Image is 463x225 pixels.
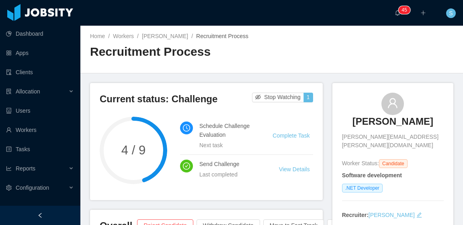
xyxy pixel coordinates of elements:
i: icon: plus [420,10,426,16]
h3: Current status: Challenge [100,93,252,105]
i: icon: solution [6,89,12,94]
h4: Send Challenge [199,160,260,168]
span: S [449,8,453,18]
span: / [191,33,193,39]
span: Candidate [379,159,408,168]
i: icon: clock-circle [183,124,190,132]
a: [PERSON_NAME] [352,115,433,133]
strong: Recruiter: [342,212,369,218]
strong: Software development [342,172,402,178]
i: icon: user [387,97,398,109]
i: icon: line-chart [6,166,12,171]
i: icon: check-circle [183,162,190,170]
span: Configuration [16,184,49,191]
button: icon: eye-invisibleStop Watching [252,93,304,102]
a: [PERSON_NAME] [142,33,188,39]
p: 4 [402,6,404,14]
a: Complete Task [272,132,309,139]
h3: [PERSON_NAME] [352,115,433,128]
a: [PERSON_NAME] [369,212,415,218]
span: Allocation [16,88,40,95]
a: View Details [279,166,310,172]
h4: Schedule Challenge Evaluation [199,122,253,139]
a: icon: pie-chartDashboard [6,26,74,42]
span: Worker Status: [342,160,379,166]
button: 1 [303,93,313,102]
span: [PERSON_NAME][EMAIL_ADDRESS][PERSON_NAME][DOMAIN_NAME] [342,133,444,150]
a: icon: robotUsers [6,103,74,119]
span: .NET Developer [342,184,383,193]
span: Recruitment Process [196,33,248,39]
a: icon: userWorkers [6,122,74,138]
span: 4 / 9 [100,144,167,156]
a: icon: profileTasks [6,141,74,157]
a: icon: appstoreApps [6,45,74,61]
a: Workers [113,33,134,39]
a: icon: auditClients [6,64,74,80]
h2: Recruitment Process [90,44,272,60]
i: icon: bell [395,10,400,16]
sup: 45 [398,6,410,14]
p: 5 [404,6,407,14]
div: Last completed [199,170,260,179]
div: Next task [199,141,253,150]
span: / [137,33,139,39]
i: icon: setting [6,185,12,191]
span: / [108,33,110,39]
i: icon: edit [416,212,422,218]
span: Reports [16,165,35,172]
a: Home [90,33,105,39]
